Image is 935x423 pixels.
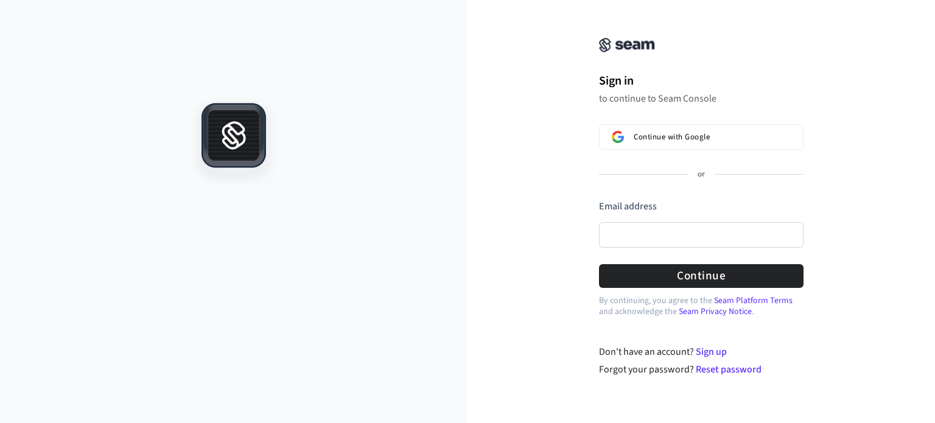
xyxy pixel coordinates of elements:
a: Sign up [696,345,727,358]
a: Seam Privacy Notice [679,306,752,318]
p: or [698,169,705,180]
h1: Sign in [599,72,804,90]
button: Sign in with GoogleContinue with Google [599,124,804,150]
label: Email address [599,200,657,213]
div: Don't have an account? [599,344,804,359]
div: Forgot your password? [599,362,804,377]
span: Continue with Google [634,132,710,142]
button: Continue [599,264,804,288]
a: Reset password [696,363,762,376]
a: Seam Platform Terms [714,295,793,307]
p: By continuing, you agree to the and acknowledge the . [599,295,804,317]
img: Seam Console [599,38,655,52]
p: to continue to Seam Console [599,93,804,105]
img: Sign in with Google [612,131,624,143]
